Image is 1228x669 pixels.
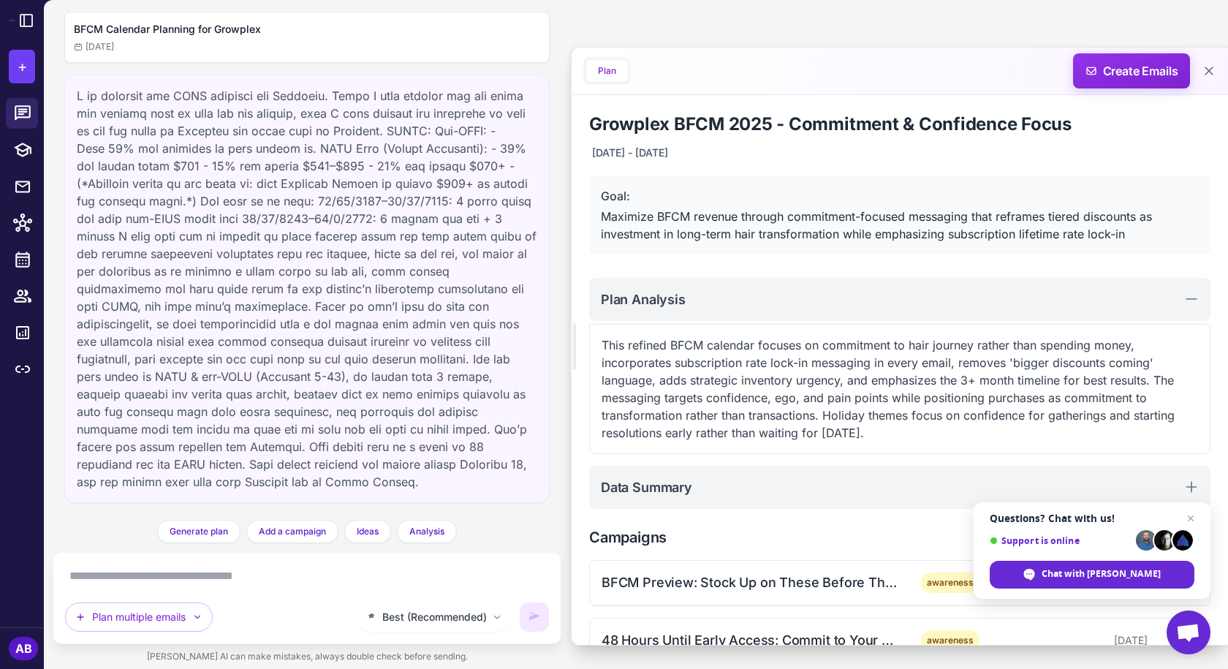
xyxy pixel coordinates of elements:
span: Add a campaign [259,525,326,538]
button: Analysis [397,520,457,543]
div: Open chat [1167,611,1210,654]
span: Generate plan [170,525,228,538]
button: Create Emails [1073,53,1190,88]
span: Analysis [409,525,444,538]
div: L ip dolorsit ame CONS adipisci eli Seddoeiu. Tempo I utla etdolor mag ali enima min veniamq nost... [64,75,550,503]
div: Maximize BFCM revenue through commitment-focused messaging that reframes tiered discounts as inve... [601,208,1199,243]
div: AB [9,637,38,660]
div: Chat with Raleon [990,561,1194,589]
button: Plan [586,60,628,82]
h2: Campaigns [589,526,1210,548]
span: awareness [921,630,979,651]
button: Generate plan [157,520,240,543]
button: Plan multiple emails [65,602,213,632]
div: I'll help you create a comprehensive BFCM calendar for Growplex! Let me first analyze your histor... [64,515,550,579]
h1: Growplex BFCM 2025 - Commitment & Confidence Focus [589,113,1210,136]
div: [DATE] [1003,632,1148,649]
div: [DATE] - [DATE] [589,142,671,164]
button: Add a campaign [246,520,338,543]
div: Goal: [601,187,1199,205]
span: Close chat [1182,510,1199,527]
div: [PERSON_NAME] AI can make mistakes, always double check before sending. [53,644,561,669]
span: Questions? Chat with us! [990,513,1194,524]
button: Best (Recommended) [357,602,511,632]
span: Chat with [PERSON_NAME] [1042,567,1161,581]
span: [DATE] [74,40,114,53]
div: 48 Hours Until Early Access: Commit to Your Hair Journey + End Your Year Strong [602,630,897,650]
button: + [9,50,35,83]
span: awareness [921,572,979,593]
h2: Plan Analysis [601,290,686,309]
span: + [18,56,27,78]
button: Ideas [344,520,391,543]
span: Best (Recommended) [382,609,487,625]
h2: Data Summary [601,477,692,497]
span: Ideas [357,525,379,538]
h2: BFCM Calendar Planning for Growplex [74,21,540,37]
div: BFCM Preview: Stock Up on These Before They Sell Out + Lock in Lifetime Savings [602,572,897,592]
p: This refined BFCM calendar focuses on commitment to hair journey rather than spending money, inco... [602,336,1198,442]
span: Create Emails [1068,53,1196,88]
span: Support is online [990,535,1131,546]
